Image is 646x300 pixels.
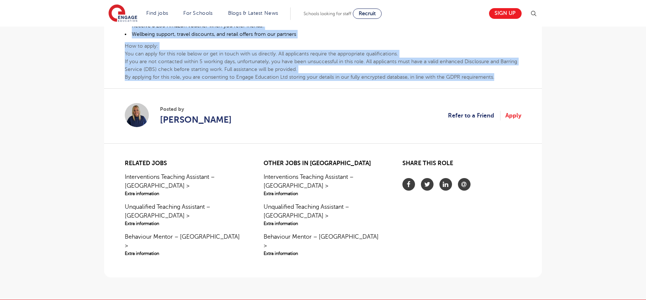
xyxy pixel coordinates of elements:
[264,160,382,167] h2: Other jobs in [GEOGRAPHIC_DATA]
[402,160,521,171] h2: Share this role
[125,220,244,227] span: Extra information
[125,43,158,49] b: How to apply:
[125,50,521,58] p: You can apply for this role below or get in touch with us directly. All applicants require the ap...
[264,250,382,257] span: Extra information
[264,202,382,227] a: Unqualified Teaching Assistant – [GEOGRAPHIC_DATA] >Extra information
[125,190,244,197] span: Extra information
[359,11,376,16] span: Recruit
[125,202,244,227] a: Unqualified Teaching Assistant – [GEOGRAPHIC_DATA] >Extra information
[160,105,232,113] span: Posted by
[264,232,382,257] a: Behaviour Mentor – [GEOGRAPHIC_DATA] >Extra information
[125,232,244,257] a: Behaviour Mentor – [GEOGRAPHIC_DATA] >Extra information
[353,8,382,19] a: Recruit
[304,11,351,16] span: Schools looking for staff
[160,113,232,126] a: [PERSON_NAME]
[125,58,521,73] p: If you are not contacted within 5 working days, unfortunately, you have been unsuccessful in this...
[125,250,244,257] span: Extra information
[125,30,521,38] li: Wellbeing support, travel discounts, and retail offers from our partners
[108,4,137,23] img: Engage Education
[125,160,244,167] h2: Related jobs
[125,73,521,81] p: By applying for this role, you are consenting to Engage Education Ltd storing your details in our...
[505,111,521,120] a: Apply
[125,173,244,197] a: Interventions Teaching Assistant – [GEOGRAPHIC_DATA] >Extra information
[264,220,382,227] span: Extra information
[228,10,278,16] a: Blogs & Latest News
[147,10,168,16] a: Find jobs
[448,111,501,120] a: Refer to a Friend
[264,173,382,197] a: Interventions Teaching Assistant – [GEOGRAPHIC_DATA] >Extra information
[264,190,382,197] span: Extra information
[489,8,522,19] a: Sign up
[183,10,212,16] a: For Schools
